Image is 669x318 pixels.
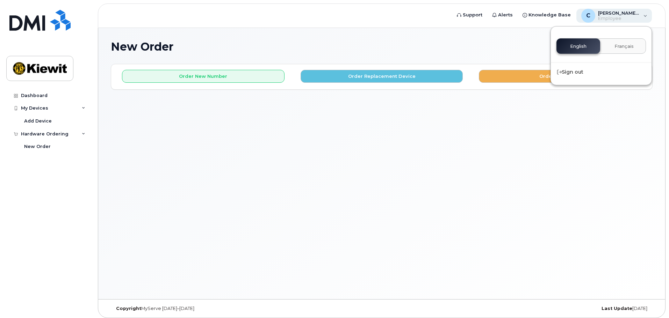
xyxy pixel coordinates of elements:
span: Français [614,44,634,49]
div: [DATE] [472,306,653,311]
button: Order New Number [122,70,285,83]
iframe: Messenger Launcher [639,288,664,313]
div: MyServe [DATE]–[DATE] [111,306,292,311]
strong: Last Update [602,306,632,311]
button: Order Replacement Device [301,70,463,83]
button: Order Accessory [479,70,641,83]
div: Sign out [551,66,652,79]
strong: Copyright [116,306,141,311]
h1: New Order [111,40,653,53]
